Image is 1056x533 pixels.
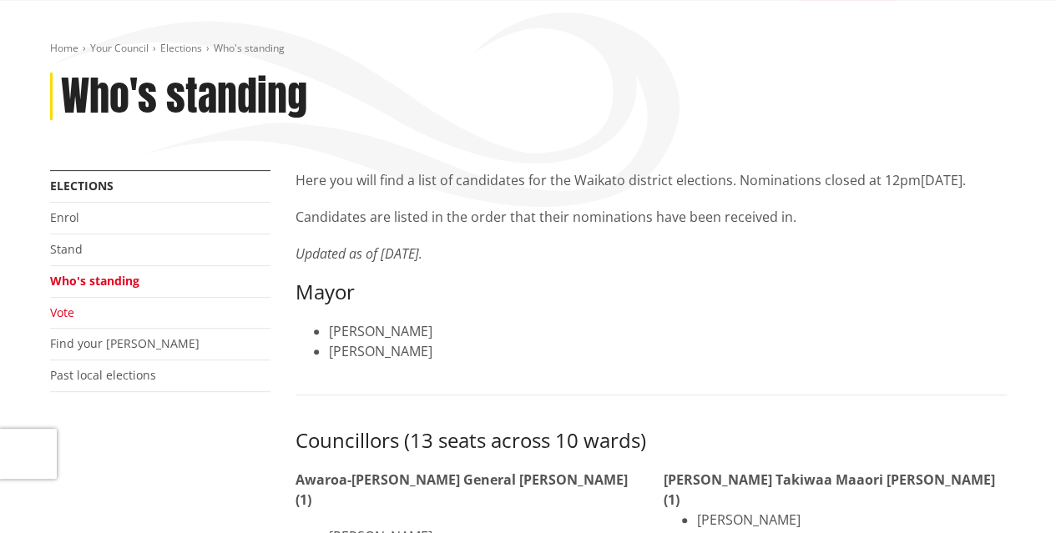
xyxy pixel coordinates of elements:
[50,335,200,351] a: Find your [PERSON_NAME]
[329,341,1007,361] li: [PERSON_NAME]
[50,209,79,225] a: Enrol
[50,367,156,383] a: Past local elections
[50,41,78,55] a: Home
[50,304,74,320] a: Vote
[329,321,1007,341] li: [PERSON_NAME]
[50,42,1007,56] nav: breadcrumb
[90,41,149,55] a: Your Council
[61,73,307,121] h1: Who's standing
[664,470,995,509] strong: [PERSON_NAME] Takiwaa Maaori [PERSON_NAME] (1)
[160,41,202,55] a: Elections
[979,463,1039,523] iframe: Messenger Launcher
[296,429,1007,453] h3: Councillors (13 seats across 10 wards)
[697,510,1007,530] li: [PERSON_NAME]
[50,273,139,289] a: Who's standing
[296,470,628,509] strong: Awaroa-[PERSON_NAME] General [PERSON_NAME] (1)
[296,170,1007,190] p: Here you will find a list of candidates for the Waikato district elections. Nominations closed at...
[214,41,285,55] span: Who's standing
[296,280,1007,304] h3: Mayor
[296,244,422,263] em: Updated as of [DATE].
[50,241,83,257] a: Stand
[50,178,114,194] a: Elections
[296,207,1007,227] p: Candidates are listed in the order that their nominations have been received in.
